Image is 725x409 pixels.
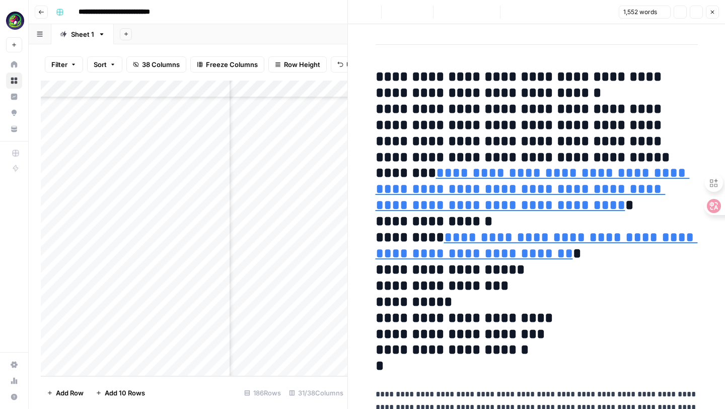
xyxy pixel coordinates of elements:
[6,8,22,33] button: Workspace: Meshy
[190,56,264,73] button: Freeze Columns
[6,373,22,389] a: Usage
[6,357,22,373] a: Settings
[6,73,22,89] a: Browse
[623,8,657,17] span: 1,552 words
[41,385,90,401] button: Add Row
[126,56,186,73] button: 38 Columns
[142,59,180,70] span: 38 Columns
[6,89,22,105] a: Insights
[51,24,114,44] a: Sheet 1
[6,56,22,73] a: Home
[51,59,67,70] span: Filter
[284,59,320,70] span: Row Height
[90,385,151,401] button: Add 10 Rows
[240,385,285,401] div: 186 Rows
[206,59,258,70] span: Freeze Columns
[6,121,22,137] a: Your Data
[619,6,671,19] button: 1,552 words
[6,389,22,405] button: Help + Support
[268,56,327,73] button: Row Height
[331,56,370,73] button: Undo
[71,29,94,39] div: Sheet 1
[94,59,107,70] span: Sort
[56,388,84,398] span: Add Row
[45,56,83,73] button: Filter
[285,385,347,401] div: 31/38 Columns
[105,388,145,398] span: Add 10 Rows
[6,105,22,121] a: Opportunities
[6,12,24,30] img: Meshy Logo
[87,56,122,73] button: Sort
